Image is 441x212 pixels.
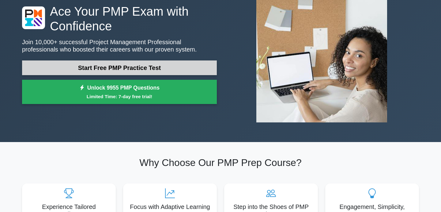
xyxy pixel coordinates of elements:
[30,93,209,100] small: Limited Time: 7-day free trial!
[22,4,217,33] h1: Ace Your PMP Exam with Confidence
[128,203,212,210] h5: Focus with Adaptive Learning
[22,80,217,104] a: Unlock 9955 PMP QuestionsLimited Time: 7-day free trial!
[22,157,419,168] h2: Why Choose Our PMP Prep Course?
[22,60,217,75] a: Start Free PMP Practice Test
[22,38,217,53] p: Join 10,000+ successful Project Management Professional professionals who boosted their careers w...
